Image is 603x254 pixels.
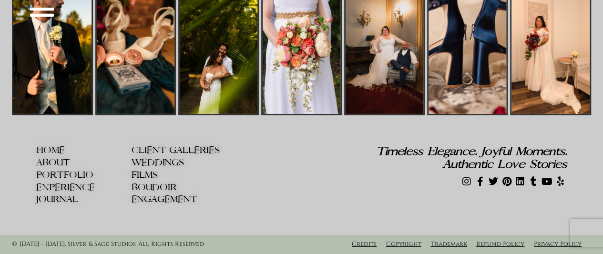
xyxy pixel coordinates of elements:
[132,183,227,193] a: BOUDOIR
[12,241,260,248] h6: © [DATE] - [DATE], Silver & Sage Studios All Rights Reserved
[36,145,132,155] a: HOME
[36,194,132,204] a: JOURNAL
[36,158,70,168] span: ABOUT
[36,183,95,193] span: EXPERIENCE
[132,194,197,204] span: ENGAGEMENT
[36,170,132,180] a: PORTFOLIO
[386,240,421,248] a: Copyright
[132,158,184,168] span: WEDDINGS
[132,158,227,168] a: WEDDINGS
[132,170,158,180] span: FILMS
[36,170,93,180] span: PORTFOLIO
[36,183,132,193] a: EXPERIENCE
[132,170,227,180] a: FILMS
[352,240,377,248] a: Credits
[132,145,220,155] span: CLIENT GALLERIES
[534,240,582,248] a: Privacy Policy
[36,145,65,155] span: HOME
[430,240,467,248] a: Trademark
[132,194,227,204] a: ENGAGEMENT
[36,158,132,168] a: ABOUT
[476,240,524,248] a: Refund Policy
[36,194,78,204] span: JOURNAL
[132,183,177,193] span: BOUDOIR
[355,145,567,171] h2: Timeless Elegance. Joyful Moments. Authentic Love Stories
